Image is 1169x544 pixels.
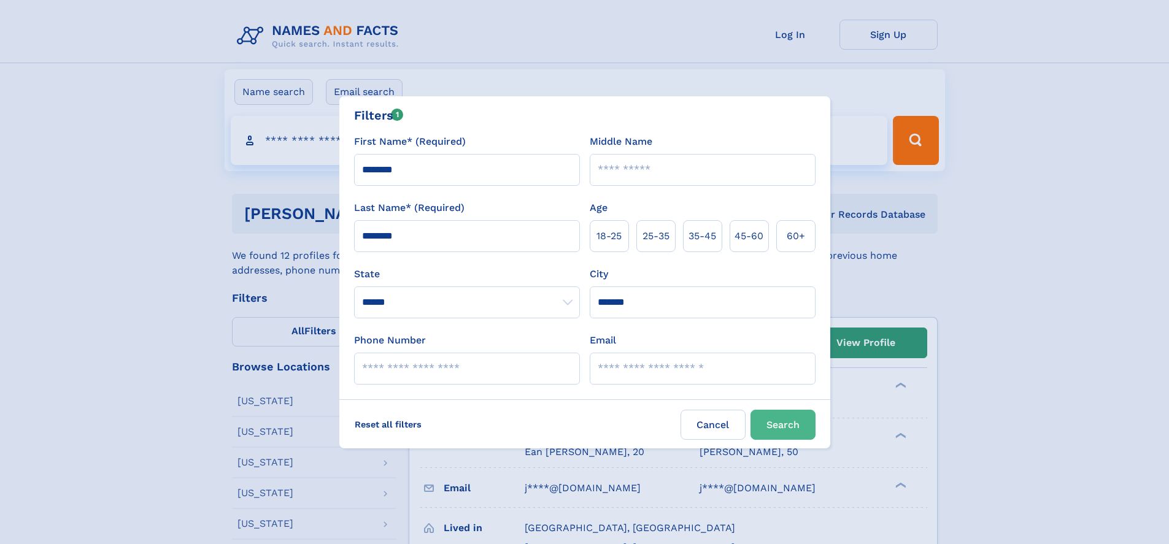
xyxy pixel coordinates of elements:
[354,333,426,348] label: Phone Number
[354,267,580,282] label: State
[787,229,805,243] span: 60+
[689,229,716,243] span: 35‑45
[354,106,404,125] div: Filters
[354,201,465,215] label: Last Name* (Required)
[590,134,652,149] label: Middle Name
[354,134,466,149] label: First Name* (Required)
[750,410,816,440] button: Search
[347,410,430,439] label: Reset all filters
[590,201,608,215] label: Age
[596,229,622,243] span: 18‑25
[590,333,616,348] label: Email
[590,267,608,282] label: City
[642,229,669,243] span: 25‑35
[681,410,746,440] label: Cancel
[735,229,763,243] span: 45‑60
